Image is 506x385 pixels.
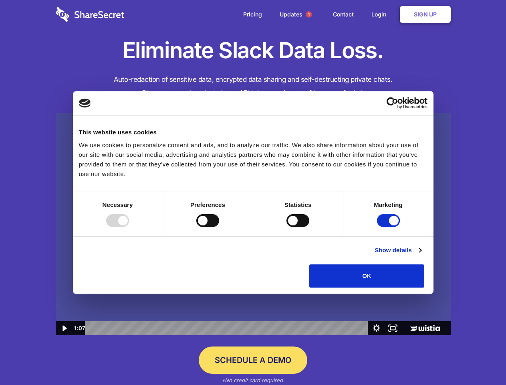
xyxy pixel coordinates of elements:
[56,113,451,336] img: Sharesecret
[363,2,398,27] a: Login
[56,7,124,22] img: logo-wordmark-white-trans-d4663122ce5f474addd5e946df7df03e33cb6a1c49d2221995e7729f52c070b2.svg
[385,321,401,335] button: Fullscreen
[375,245,421,255] a: Show details
[103,201,133,208] strong: Necessary
[199,346,307,374] a: Schedule a Demo
[56,73,451,99] h4: Auto-redaction of sensitive data, encrypted data sharing and self-destructing private chats. Shar...
[235,2,270,27] a: Pricing
[284,201,312,208] strong: Statistics
[357,97,427,109] a: Usercentrics Cookiebot - opens in a new window
[56,321,72,335] button: Play Video
[79,128,427,137] div: This website uses cookies
[401,321,450,335] a: Wistia Logo -- Learn More
[400,6,451,23] a: Sign Up
[325,2,362,27] a: Contact
[368,321,385,335] button: Show settings menu
[190,201,225,208] strong: Preferences
[79,99,91,107] img: logo
[56,36,451,65] h1: Eliminate Slack Data Loss.
[374,201,403,208] strong: Marketing
[222,377,284,383] em: *No credit card required.
[466,345,496,375] iframe: Drift Widget Chat Controller
[79,140,427,179] div: We use cookies to personalize content and ads, and to analyze our traffic. We also share informat...
[91,321,364,335] div: Playbar
[309,264,424,288] button: OK
[306,11,312,18] span: 1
